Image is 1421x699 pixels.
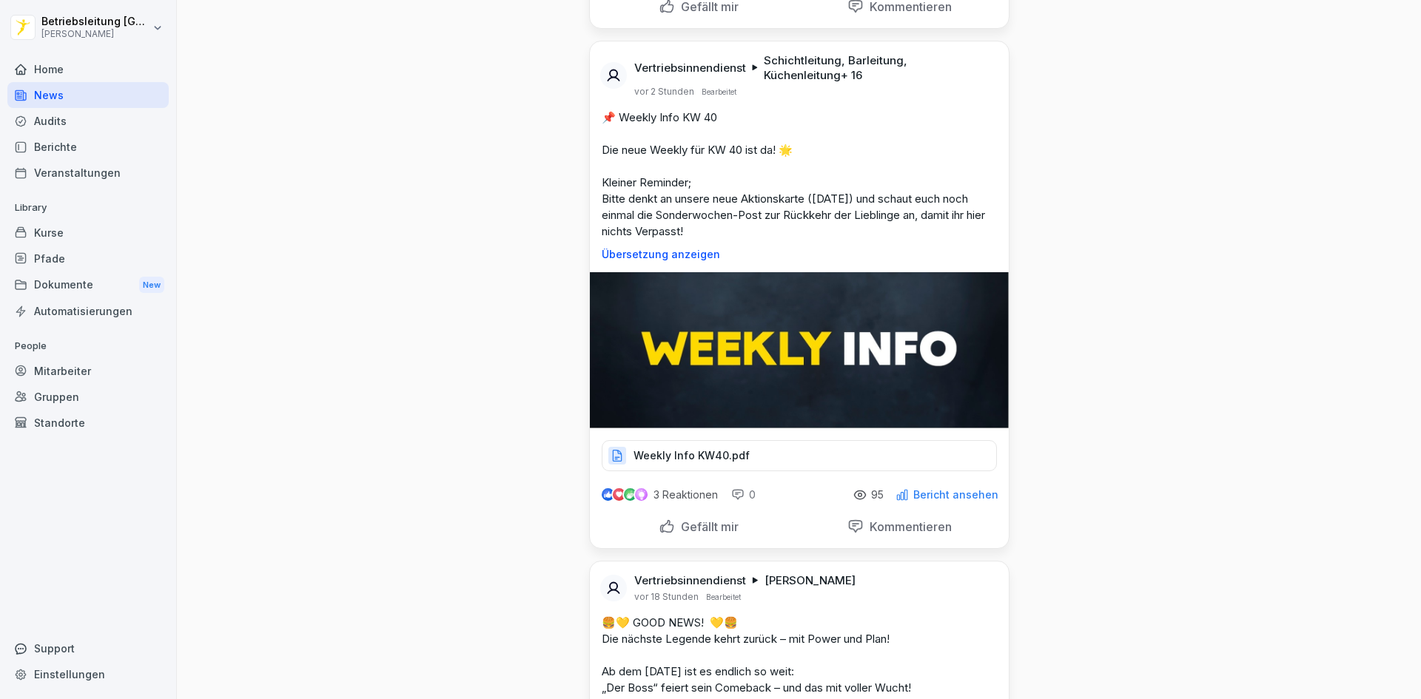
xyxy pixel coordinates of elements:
p: vor 18 Stunden [634,591,699,603]
a: Weekly Info KW40.pdf [602,453,997,467]
p: Library [7,196,169,220]
p: People [7,334,169,358]
img: inspiring [635,488,648,502]
img: celebrate [624,488,636,501]
div: Support [7,635,169,661]
a: Kurse [7,220,169,246]
p: 📌 Weekly Info KW 40 Die neue Weekly für KW 40 ist da! 🌟 Kleiner Reminder; Bitte denkt an unsere n... [602,109,997,240]
div: New [139,277,164,294]
p: Betriebsleitung [GEOGRAPHIC_DATA] [41,16,150,28]
p: Gefällt mir [675,519,739,534]
a: Gruppen [7,384,169,410]
p: Schichtleitung, Barleitung, Küchenleitung + 16 [764,53,991,83]
a: Home [7,56,169,82]
p: Vertriebsinnendienst [634,573,746,588]
p: Weekly Info KW40.pdf [634,448,750,463]
img: like [602,489,614,501]
img: hurarxgjk81o29w2u3u2rwsa.png [590,272,1009,428]
a: News [7,82,169,108]
p: vor 2 Stunden [634,86,694,98]
p: Vertriebsinnendienst [634,61,746,75]
p: Bericht ansehen [913,489,998,501]
div: Dokumente [7,271,169,299]
a: Veranstaltungen [7,160,169,186]
a: Audits [7,108,169,134]
a: Berichte [7,134,169,160]
a: Pfade [7,246,169,271]
div: 0 [731,487,756,502]
p: [PERSON_NAME] [41,29,150,39]
p: 95 [871,489,884,501]
a: Einstellungen [7,661,169,687]
p: Bearbeitet [702,86,736,98]
a: DokumenteNew [7,271,169,299]
p: Übersetzung anzeigen [602,249,997,260]
a: Automatisierungen [7,298,169,324]
p: [PERSON_NAME] [765,573,856,588]
img: love [614,489,625,500]
a: Mitarbeiter [7,358,169,384]
a: Standorte [7,410,169,436]
p: 3 Reaktionen [654,489,718,501]
p: Bearbeitet [706,591,741,603]
p: Kommentieren [864,519,952,534]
